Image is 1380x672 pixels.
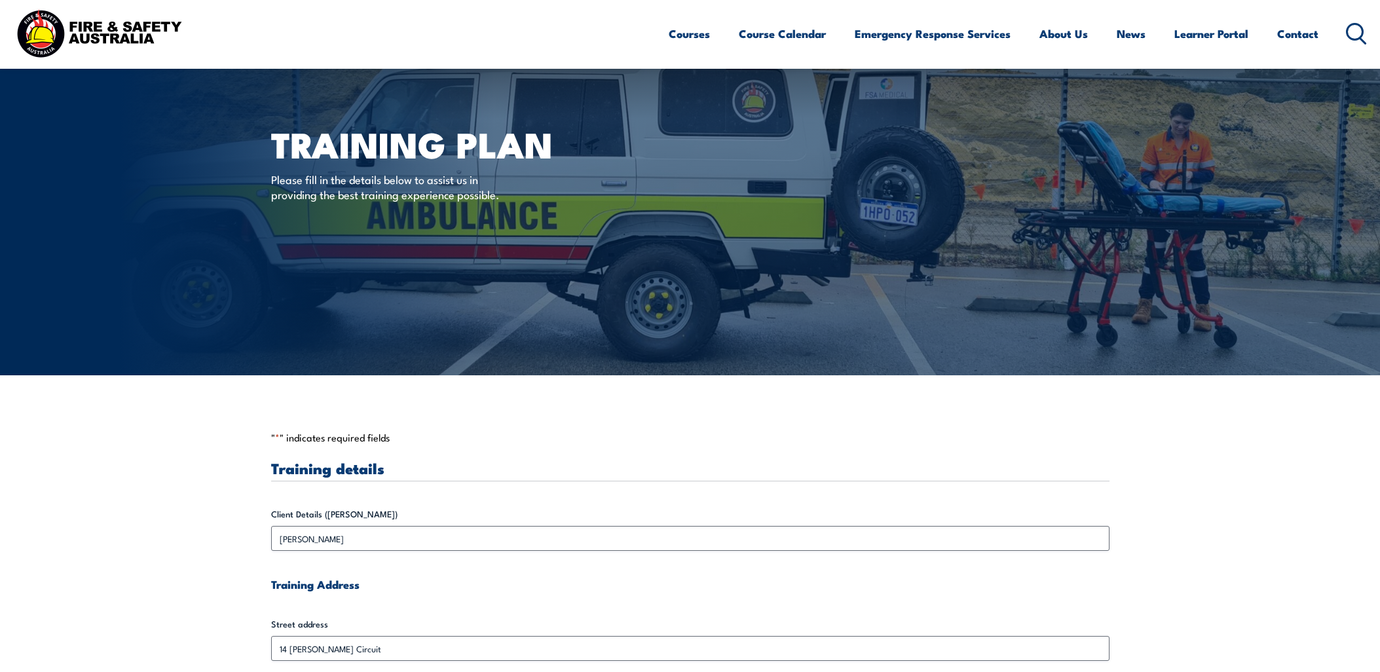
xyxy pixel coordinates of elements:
[271,618,1110,631] label: Street address
[271,508,1110,521] label: Client Details ([PERSON_NAME])
[271,460,1110,476] h3: Training details
[1117,16,1146,51] a: News
[855,16,1011,51] a: Emergency Response Services
[271,431,1110,444] p: " " indicates required fields
[271,172,510,202] p: Please fill in the details below to assist us in providing the best training experience possible.
[1277,16,1318,51] a: Contact
[271,128,595,159] h1: Training plan
[1039,16,1088,51] a: About Us
[739,16,826,51] a: Course Calendar
[1174,16,1248,51] a: Learner Portal
[669,16,710,51] a: Courses
[271,577,1110,591] h4: Training Address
